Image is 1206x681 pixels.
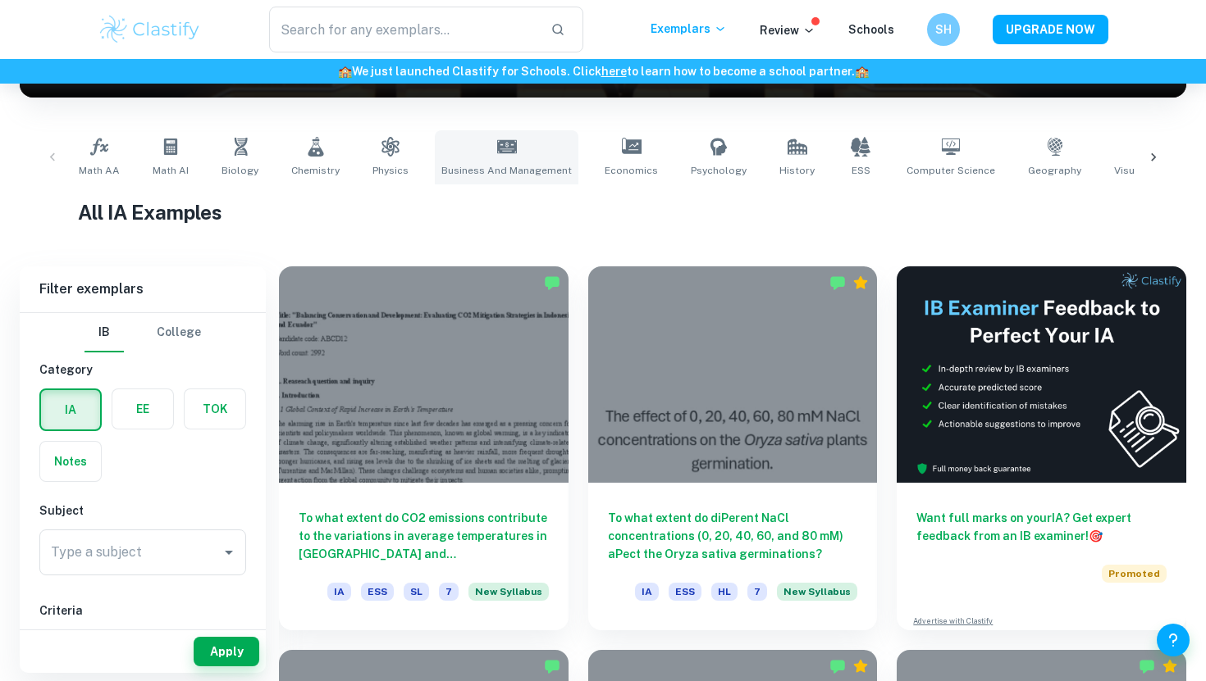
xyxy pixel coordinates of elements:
span: Physics [372,163,409,178]
span: ESS [361,583,394,601]
span: 🎯 [1089,529,1103,543]
button: IA [41,390,100,429]
h6: Category [39,361,246,379]
span: Geography [1028,163,1081,178]
div: Starting from the May 2026 session, the ESS IA requirements have changed. We created this exempla... [777,583,857,611]
span: Math AI [153,163,189,178]
div: Premium [1162,658,1178,674]
h1: All IA Examples [78,197,1128,227]
img: Marked [544,275,560,291]
h6: We just launched Clastify for Schools. Click to learn how to become a school partner. [3,62,1203,80]
img: Marked [1139,658,1155,674]
a: To what extent do CO2 emissions contribute to the variations in average temperatures in [GEOGRAPH... [279,266,569,630]
a: Advertise with Clastify [913,615,993,627]
img: Clastify logo [98,13,202,46]
button: Help and Feedback [1157,624,1190,656]
h6: SH [934,20,953,39]
img: Thumbnail [897,266,1186,483]
span: SL [404,583,429,601]
span: Business and Management [441,163,572,178]
button: SH [927,13,960,46]
span: ESS [852,163,870,178]
p: Review [760,21,815,39]
span: Economics [605,163,658,178]
span: Computer Science [907,163,995,178]
span: 🏫 [855,65,869,78]
span: IA [327,583,351,601]
button: Notes [40,442,101,481]
a: Want full marks on yourIA? Get expert feedback from an IB examiner!PromotedAdvertise with Clastify [897,266,1186,630]
input: Search for any exemplars... [269,7,537,52]
h6: Subject [39,502,246,520]
span: 7 [747,583,767,601]
span: New Syllabus [468,583,549,601]
span: HL [711,583,738,601]
span: 7 [439,583,459,601]
button: TOK [185,389,245,429]
button: IB [85,313,124,352]
h6: To what extent do CO2 emissions contribute to the variations in average temperatures in [GEOGRAPH... [299,509,549,563]
span: 🏫 [338,65,352,78]
h6: To what extent do diPerent NaCl concentrations (0, 20, 40, 60, and 80 mM) aPect the Oryza sativa ... [608,509,858,563]
span: Math AA [79,163,120,178]
span: IA [635,583,659,601]
button: Apply [194,637,259,666]
div: Filter type choice [85,313,201,352]
span: History [779,163,815,178]
div: Starting from the May 2026 session, the ESS IA requirements have changed. We created this exempla... [468,583,549,611]
span: ESS [669,583,701,601]
span: Chemistry [291,163,340,178]
span: Promoted [1102,565,1167,583]
h6: Filter exemplars [20,266,266,312]
a: here [601,65,627,78]
span: New Syllabus [777,583,857,601]
h6: Want full marks on your IA ? Get expert feedback from an IB examiner! [916,509,1167,545]
h6: Criteria [39,602,246,620]
img: Marked [829,658,846,674]
p: Exemplars [651,20,727,38]
div: Premium [852,275,869,291]
a: To what extent do diPerent NaCl concentrations (0, 20, 40, 60, and 80 mM) aPect the Oryza sativa ... [588,266,878,630]
a: Schools [848,23,894,36]
button: EE [112,389,173,429]
button: College [157,313,201,352]
img: Marked [829,275,846,291]
img: Marked [544,658,560,674]
button: UPGRADE NOW [993,15,1108,44]
span: Biology [222,163,258,178]
span: Psychology [691,163,747,178]
button: Open [217,541,240,564]
div: Premium [852,658,869,674]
